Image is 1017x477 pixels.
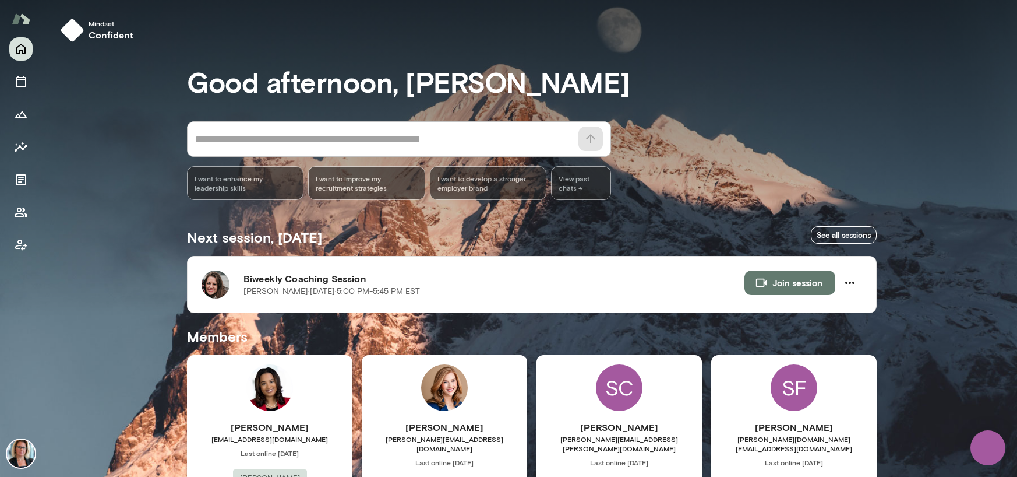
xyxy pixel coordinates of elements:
[195,174,296,192] span: I want to enhance my leadership skills
[187,420,352,434] h6: [PERSON_NAME]
[89,28,133,42] h6: confident
[711,434,877,453] span: [PERSON_NAME][DOMAIN_NAME][EMAIL_ADDRESS][DOMAIN_NAME]
[187,228,322,247] h5: Next session, [DATE]
[437,174,539,192] span: I want to develop a stronger employer brand
[536,420,702,434] h6: [PERSON_NAME]
[61,19,84,42] img: mindset
[89,19,133,28] span: Mindset
[9,201,33,224] button: Members
[308,166,425,200] div: I want to improve my recruitment strategies
[9,233,33,257] button: Client app
[187,327,877,346] h5: Members
[9,70,33,93] button: Sessions
[187,65,877,98] h3: Good afternoon, [PERSON_NAME]
[187,448,352,458] span: Last online [DATE]
[56,14,143,47] button: Mindsetconfident
[246,364,293,411] img: Brittany Hart
[711,458,877,467] span: Last online [DATE]
[811,226,877,244] a: See all sessions
[243,286,420,297] p: [PERSON_NAME] · [DATE] · 5:00 PM-5:45 PM EST
[9,135,33,159] button: Insights
[596,364,642,411] div: SC
[536,434,702,453] span: [PERSON_NAME][EMAIL_ADDRESS][PERSON_NAME][DOMAIN_NAME]
[9,103,33,126] button: Growth Plan
[430,166,546,200] div: I want to develop a stronger employer brand
[12,8,30,30] img: Mento
[9,37,33,61] button: Home
[187,434,352,444] span: [EMAIL_ADDRESS][DOMAIN_NAME]
[362,420,527,434] h6: [PERSON_NAME]
[536,458,702,467] span: Last online [DATE]
[771,364,817,411] div: SF
[187,166,303,200] div: I want to enhance my leadership skills
[243,272,744,286] h6: Biweekly Coaching Session
[9,168,33,191] button: Documents
[362,434,527,453] span: [PERSON_NAME][EMAIL_ADDRESS][DOMAIN_NAME]
[711,420,877,434] h6: [PERSON_NAME]
[7,440,35,468] img: Jennifer Alvarez
[421,364,468,411] img: Elisabeth Rice
[744,271,835,295] button: Join session
[362,458,527,467] span: Last online [DATE]
[316,174,417,192] span: I want to improve my recruitment strategies
[551,166,611,200] span: View past chats ->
